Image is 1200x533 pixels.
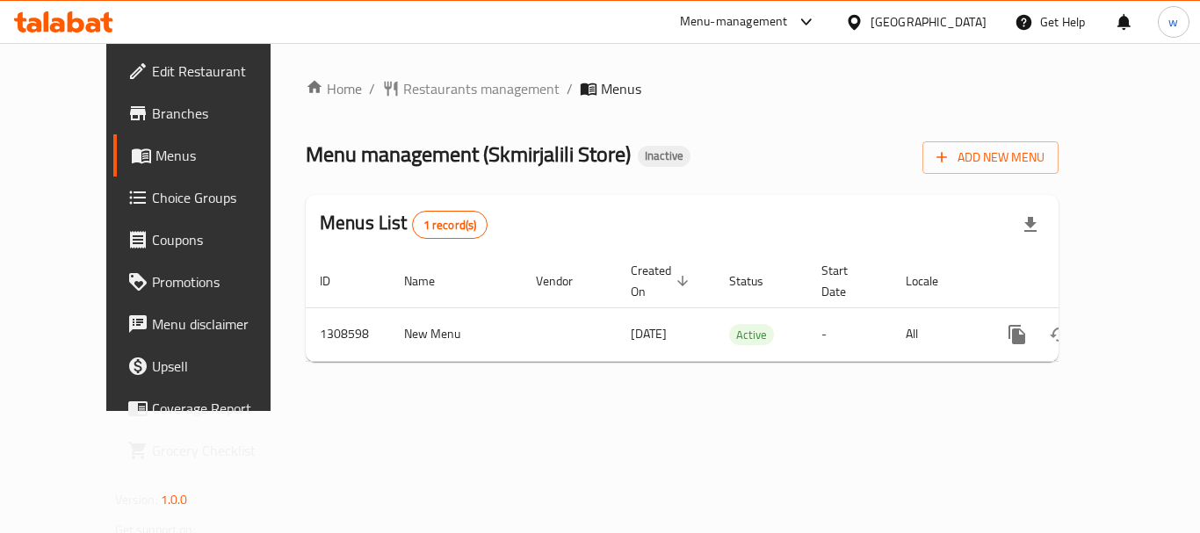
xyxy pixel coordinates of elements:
[113,387,307,429] a: Coverage Report
[1038,313,1081,356] button: Change Status
[306,78,362,99] a: Home
[113,134,307,176] a: Menus
[152,187,293,208] span: Choice Groups
[382,78,560,99] a: Restaurants management
[638,146,690,167] div: Inactive
[996,313,1038,356] button: more
[601,78,641,99] span: Menus
[152,398,293,419] span: Coverage Report
[369,78,375,99] li: /
[113,176,307,219] a: Choice Groups
[536,270,596,292] span: Vendor
[113,261,307,303] a: Promotions
[320,210,488,239] h2: Menus List
[306,307,390,361] td: 1308598
[306,134,631,174] span: Menu management ( Skmirjalili Store )
[152,103,293,124] span: Branches
[152,313,293,335] span: Menu disclaimer
[155,145,293,166] span: Menus
[729,325,774,345] span: Active
[631,322,667,345] span: [DATE]
[1168,12,1178,32] span: w
[892,307,982,361] td: All
[306,255,1179,362] table: enhanced table
[152,271,293,292] span: Promotions
[871,12,987,32] div: [GEOGRAPHIC_DATA]
[113,345,307,387] a: Upsell
[729,270,786,292] span: Status
[936,147,1045,169] span: Add New Menu
[807,307,892,361] td: -
[306,78,1059,99] nav: breadcrumb
[412,211,488,239] div: Total records count
[631,260,694,302] span: Created On
[1009,204,1052,246] div: Export file
[906,270,961,292] span: Locale
[680,11,788,32] div: Menu-management
[821,260,871,302] span: Start Date
[152,440,293,461] span: Grocery Checklist
[390,307,522,361] td: New Menu
[729,324,774,345] div: Active
[922,141,1059,174] button: Add New Menu
[403,78,560,99] span: Restaurants management
[982,255,1179,308] th: Actions
[152,229,293,250] span: Coupons
[113,50,307,92] a: Edit Restaurant
[161,488,188,511] span: 1.0.0
[113,219,307,261] a: Coupons
[567,78,573,99] li: /
[113,429,307,472] a: Grocery Checklist
[152,356,293,377] span: Upsell
[638,148,690,163] span: Inactive
[152,61,293,82] span: Edit Restaurant
[413,217,488,234] span: 1 record(s)
[404,270,458,292] span: Name
[113,303,307,345] a: Menu disclaimer
[115,488,158,511] span: Version:
[113,92,307,134] a: Branches
[320,270,353,292] span: ID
